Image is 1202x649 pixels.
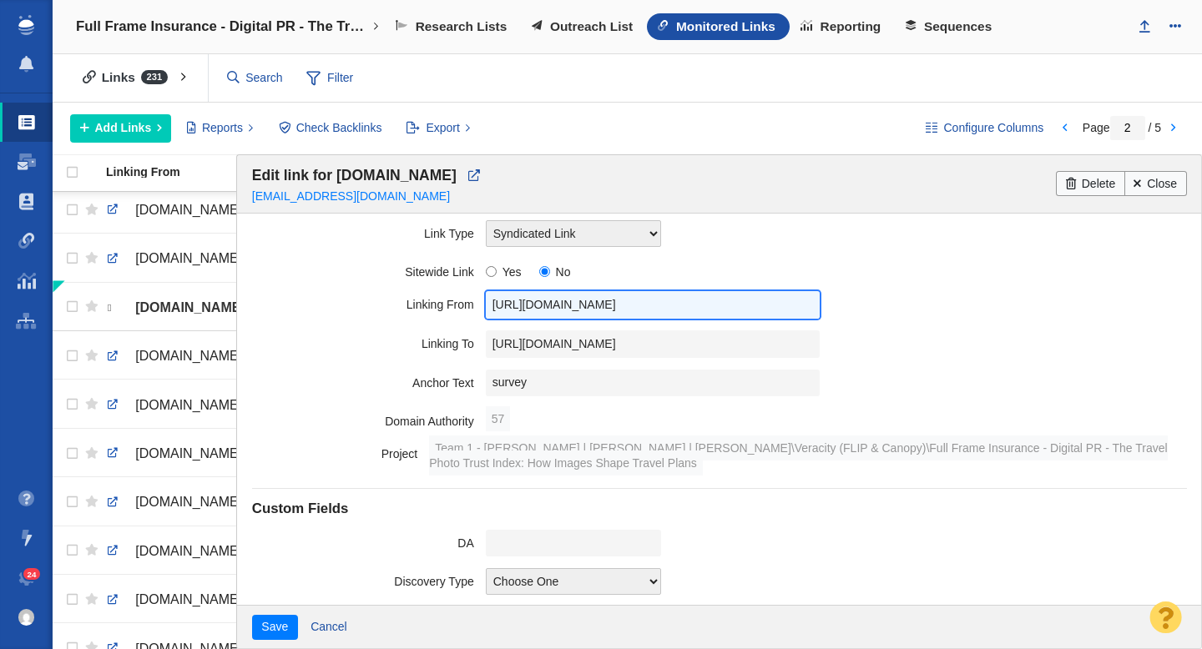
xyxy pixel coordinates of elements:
button: Check Backlinks [269,114,391,143]
label: No [539,259,571,279]
a: [DOMAIN_NAME][URL] [106,294,258,322]
img: buzzstream_logo_iconsimple.png [18,15,33,35]
label: Discovery Type [252,568,486,589]
label: Linking From [252,291,486,312]
span: [DOMAIN_NAME][URL] [135,300,281,314]
button: Reports [177,114,263,143]
span: Sequences [924,19,992,34]
a: Reporting [790,13,895,40]
label: Sitewide Link [252,259,486,279]
a: Close [1124,171,1187,196]
a: Research Lists [385,13,521,40]
span: Export [426,119,459,137]
span: Monitored Links [676,19,775,34]
h4: Full Frame Insurance - Digital PR - The Travel Photo Trust Index: How Images Shape Travel Plans [76,18,368,35]
button: Add Links [70,114,171,143]
span: [DOMAIN_NAME][URL] [135,349,276,363]
label: Linking To [252,330,486,351]
span: [DOMAIN_NAME][URL] [135,446,276,460]
span: [DOMAIN_NAME][URL] [135,495,276,509]
span: [DOMAIN_NAME][URL] [135,203,276,217]
label: Project [252,440,429,461]
span: [DOMAIN_NAME][URL] [135,398,276,412]
button: Configure Columns [917,114,1053,143]
a: [DOMAIN_NAME][URL] [106,488,258,516]
span: Configure Columns [943,119,1043,137]
span: 57 [486,406,511,431]
input: Yes [486,266,497,277]
a: Monitored Links [647,13,790,40]
a: [DOMAIN_NAME][URL] [106,342,258,370]
a: Cancel [301,615,357,640]
label: Domain Authority [252,408,486,429]
label: Anchor Text [252,370,486,390]
a: Outreach List [521,13,647,40]
input: No [539,266,550,277]
a: Sequences [895,13,1006,40]
a: [DOMAIN_NAME][URL] [106,440,258,468]
div: Linking From [106,166,271,178]
h4: Custom Fields [252,501,1187,517]
a: [DOMAIN_NAME][URL] [106,244,258,273]
a: [DOMAIN_NAME][URL] [106,391,258,420]
span: Reports [202,119,243,137]
span: Add Links [95,119,152,137]
span: Check Backlinks [296,119,382,137]
a: [EMAIL_ADDRESS][DOMAIN_NAME] [252,189,450,203]
span: Page / 5 [1083,121,1161,134]
span: Research Lists [416,19,508,34]
span: Team 1 - [PERSON_NAME] | [PERSON_NAME] | [PERSON_NAME]\Veracity (FLIP & Canopy)\Full Frame Insura... [429,435,1167,475]
input: Search [220,63,290,93]
a: Linking From [106,166,271,180]
button: Export [397,114,480,143]
span: Filter [296,63,363,94]
span: [DOMAIN_NAME][URL] [135,592,276,606]
label: Link Type [252,220,486,241]
span: Outreach List [550,19,633,34]
a: Delete [1056,171,1124,196]
a: [DOMAIN_NAME][URL] [106,537,258,566]
span: [DOMAIN_NAME][URL] [135,251,276,265]
span: Edit link for [DOMAIN_NAME] [252,167,457,184]
label: DA [252,530,486,551]
a: [DOMAIN_NAME][URL] [106,586,258,614]
span: 24 [23,568,41,581]
span: Reporting [821,19,881,34]
button: Save [252,615,298,640]
label: Yes [486,259,522,279]
span: [DOMAIN_NAME][URL] [135,544,276,558]
img: 8a21b1a12a7554901d364e890baed237 [18,609,35,626]
a: [DOMAIN_NAME][URL] [106,196,258,224]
